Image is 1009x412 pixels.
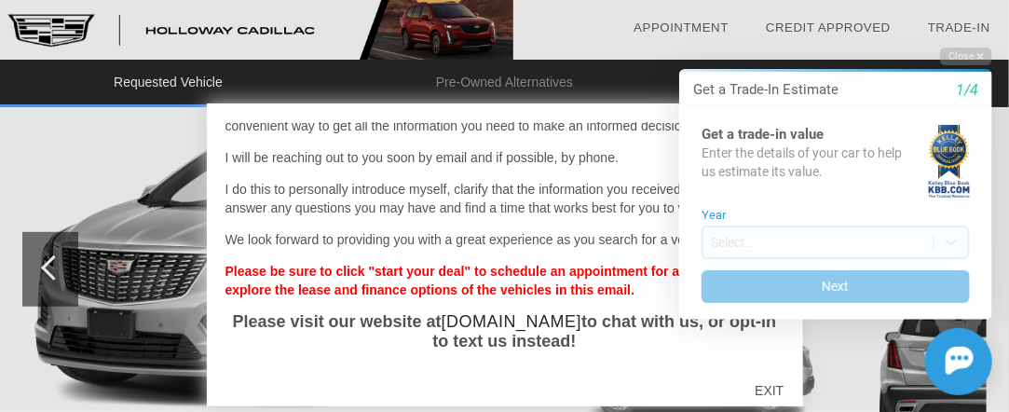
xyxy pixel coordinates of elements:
[225,264,758,297] strong: Please be sure to click "start your deal" to schedule an appointment for a test drive or explore ...
[225,230,784,249] p: We look forward to providing you with a great experience as you search for a vehicle.
[634,21,729,34] a: Appointment
[928,21,990,34] a: Trade-In
[640,31,1009,412] iframe: Chat Assistance
[225,180,784,217] p: I do this to personally introduce myself, clarify that the information you received is correct, a...
[442,312,582,331] a: [DOMAIN_NAME]
[766,21,891,34] a: Credit Approved
[225,148,784,167] p: I will be reaching out to you soon by email and if possible, by phone.
[233,312,777,350] span: Please visit our website at to chat with us, or opt-in to text us instead!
